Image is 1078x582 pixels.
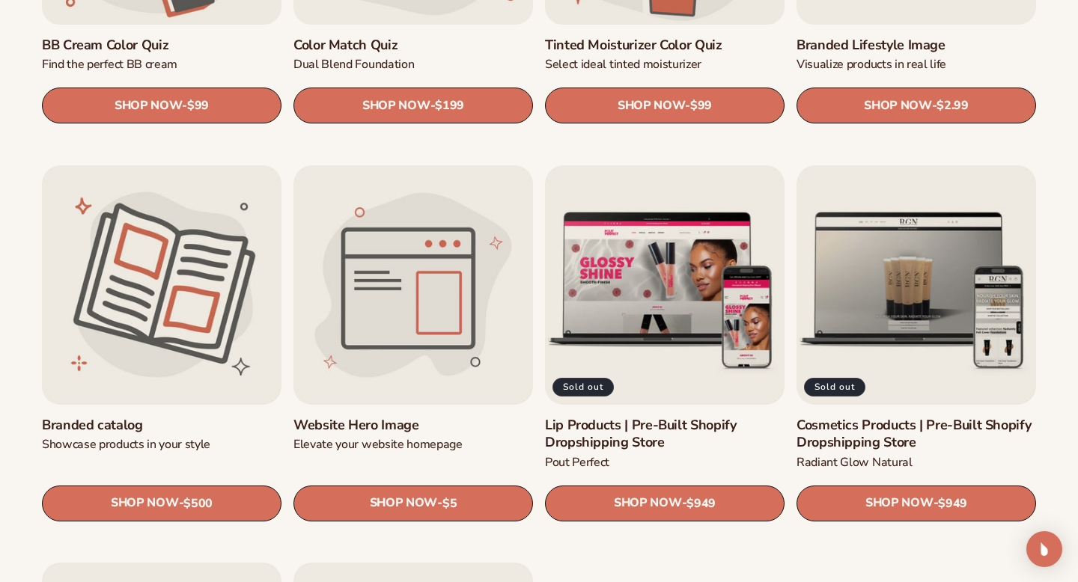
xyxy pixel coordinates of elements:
span: SHOP NOW [115,98,182,112]
span: $199 [435,99,464,113]
span: $949 [938,496,967,510]
a: Cosmetics Products | Pre-Built Shopify Dropshipping Store [797,417,1036,452]
a: SHOP NOW- $5 [293,485,533,521]
a: Branded Lifestyle Image [797,37,1036,54]
span: SHOP NOW [614,496,681,510]
a: SHOP NOW- $199 [293,88,533,123]
a: SHOP NOW- $949 [545,485,785,521]
a: SHOP NOW- $99 [42,88,281,123]
span: $99 [690,99,712,113]
span: $949 [686,496,716,510]
span: $2.99 [937,99,968,113]
span: $5 [442,496,457,510]
a: Branded catalog [42,417,281,434]
span: $99 [187,99,209,113]
a: SHOP NOW- $2.99 [797,88,1036,123]
a: Color Match Quiz [293,37,533,54]
a: Website Hero Image [293,417,533,434]
a: BB Cream Color Quiz [42,37,281,54]
span: $500 [183,496,213,510]
span: SHOP NOW [111,496,178,510]
a: SHOP NOW- $949 [797,485,1036,521]
span: SHOP NOW [865,496,933,510]
span: SHOP NOW [618,98,685,112]
span: SHOP NOW [864,98,931,112]
a: Tinted Moisturizer Color Quiz [545,37,785,54]
a: Lip Products | Pre-Built Shopify Dropshipping Store [545,417,785,452]
a: SHOP NOW- $500 [42,485,281,521]
a: SHOP NOW- $99 [545,88,785,123]
span: SHOP NOW [370,496,437,510]
div: Open Intercom Messenger [1026,531,1062,567]
span: SHOP NOW [362,98,430,112]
